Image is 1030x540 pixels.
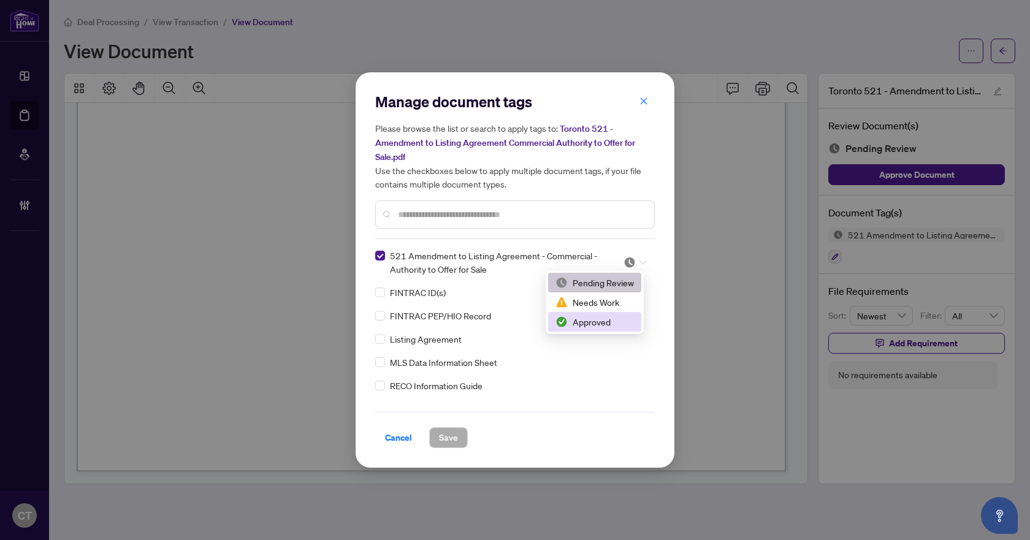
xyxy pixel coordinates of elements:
span: Toronto 521 - Amendment to Listing Agreement Commercial Authority to Offer for Sale.pdf [375,123,635,162]
img: status [624,256,636,268]
span: close [639,97,648,105]
button: Cancel [375,427,422,448]
div: Needs Work [555,295,634,309]
img: status [555,276,568,289]
button: Save [429,427,468,448]
div: Pending Review [548,273,641,292]
span: RECO Information Guide [390,379,483,392]
div: Needs Work [548,292,641,312]
span: Listing Agreement [390,332,462,346]
button: Open asap [981,497,1018,534]
span: MLS Data Information Sheet [390,356,497,369]
h5: Please browse the list or search to apply tags to: Use the checkboxes below to apply multiple doc... [375,121,655,191]
h2: Manage document tags [375,92,655,112]
span: FINTRAC PEP/HIO Record [390,309,491,322]
span: 521 Amendment to Listing Agreement - Commercial - Authority to Offer for Sale [390,249,609,276]
span: FINTRAC ID(s) [390,286,446,299]
span: Cancel [385,428,412,447]
div: Approved [548,312,641,332]
img: status [555,296,568,308]
div: Approved [555,315,634,329]
span: Pending Review [624,256,647,268]
img: status [555,316,568,328]
div: Pending Review [555,276,634,289]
